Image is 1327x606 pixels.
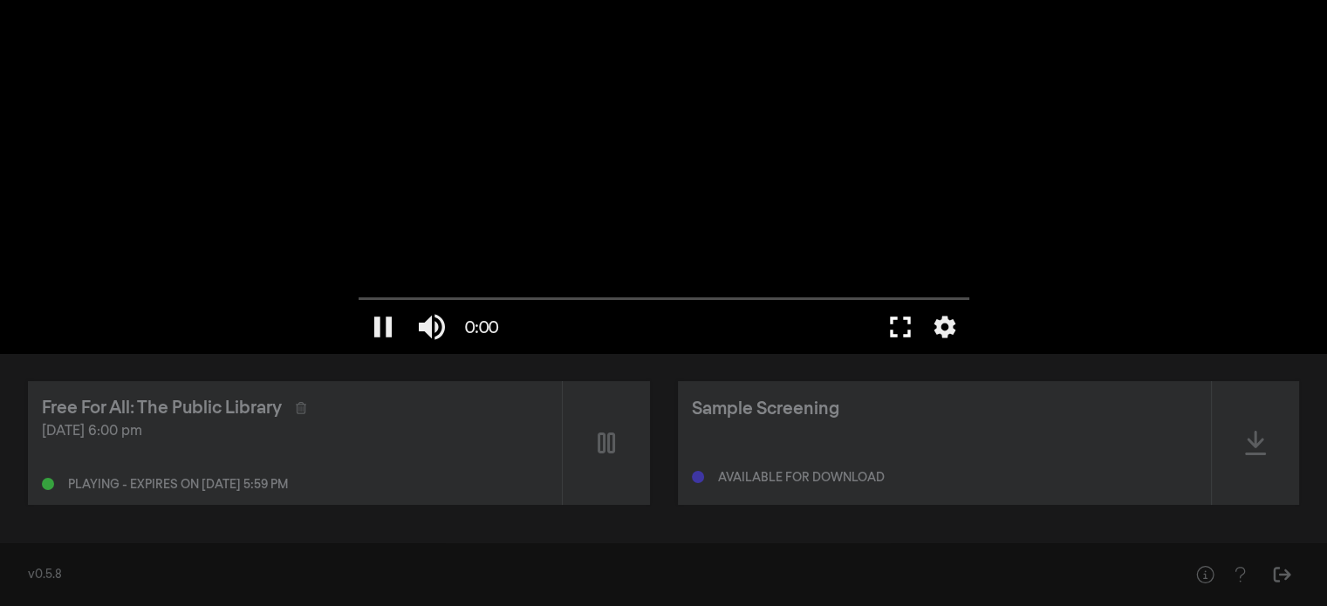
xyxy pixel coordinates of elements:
button: Mute [407,301,456,353]
button: 0:00 [456,301,507,353]
div: Sample Screening [692,396,839,422]
div: [DATE] 6:00 pm [42,421,548,442]
div: Available for download [718,472,885,484]
button: Help [1222,557,1257,592]
div: v0.5.8 [28,566,1153,584]
div: Free For All: The Public Library [42,395,282,421]
button: Sign Out [1264,557,1299,592]
div: Playing - expires on [DATE] 5:59 pm [68,479,288,491]
button: Help [1187,557,1222,592]
button: More settings [925,301,965,353]
button: Pause [359,301,407,353]
button: Full screen [876,301,925,353]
